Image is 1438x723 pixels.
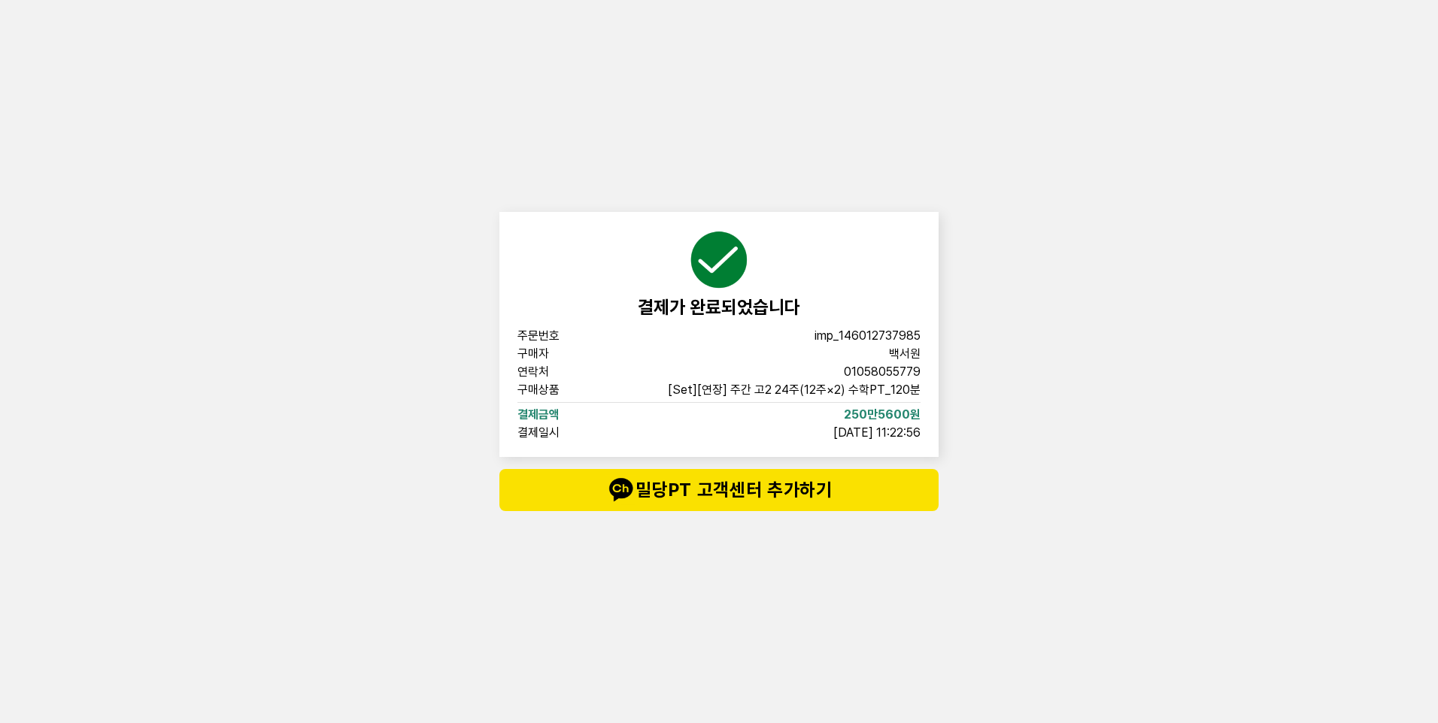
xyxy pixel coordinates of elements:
[844,366,921,378] span: 01058055779
[517,330,614,342] span: 주문번호
[499,469,939,511] button: talk밀당PT 고객센터 추가하기
[668,384,921,396] span: [Set][연장] 주간 고2 24주(12주×2) 수학PT_120분
[833,427,921,439] span: [DATE] 11:22:56
[889,348,921,360] span: 백서원
[529,475,909,505] span: 밀당PT 고객센터 추가하기
[605,475,636,505] img: talk
[517,409,614,421] span: 결제금액
[517,427,614,439] span: 결제일시
[815,330,921,342] span: imp_146012737985
[638,296,800,318] span: 결제가 완료되었습니다
[844,409,921,421] span: 250만5600원
[689,230,749,290] img: succeed
[517,384,614,396] span: 구매상품
[517,348,614,360] span: 구매자
[517,366,614,378] span: 연락처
